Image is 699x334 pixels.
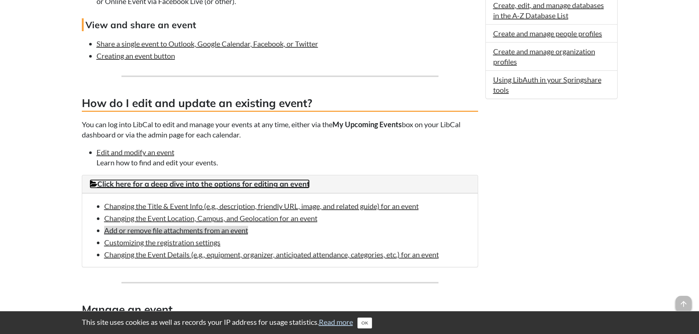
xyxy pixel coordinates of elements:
[90,179,310,188] a: Click here for a deep dive into the options for editing an event
[97,39,318,48] a: Share a single event to Outlook, Google Calendar, Facebook, or Twitter
[104,214,317,223] a: Changing the Event Location, Campus, and Geolocation for an event
[82,119,478,140] p: You can log into LibCal to edit and manage your events at any time, either via the box on your Li...
[97,147,478,168] li: Learn how to find and edit your events.
[104,202,419,210] a: Changing the Title & Event Info (e.g., description, friendly URL, image, and related guide) for a...
[319,318,353,326] a: Read more
[493,75,601,94] a: Using LibAuth in your Springshare tools
[676,297,692,305] a: arrow_upward
[332,120,402,129] strong: My Upcoming Events
[493,47,595,66] a: Create and manage organization profiles
[357,318,372,329] button: Close
[493,29,602,38] a: Create and manage people profiles
[97,148,174,157] a: Edit and modify an event
[82,18,478,31] h4: View and share an event
[82,95,478,112] h3: How do I edit and update an existing event?
[104,238,221,247] a: Customizing the registration settings
[676,296,692,312] span: arrow_upward
[493,1,604,20] a: Create, edit, and manage databases in the A-Z Database List
[97,51,175,60] a: Creating an event button
[104,226,248,235] a: Add or remove file attachments from an event
[74,317,625,329] div: This site uses cookies as well as records your IP address for usage statistics.
[82,302,478,318] h3: Manage an event
[104,250,439,259] a: Changing the Event Details (e.g., equipment, organizer, anticipated attendance, categories, etc.)...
